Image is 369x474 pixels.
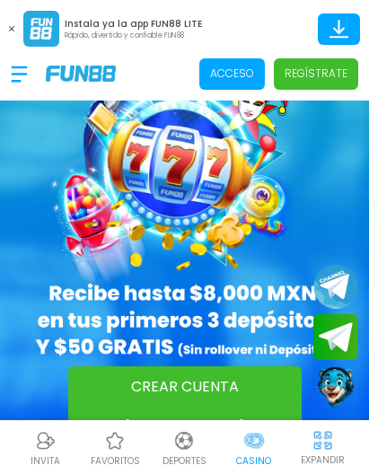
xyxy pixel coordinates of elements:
[219,427,288,468] a: CasinoCasinoCasino
[104,430,126,452] img: Casino Favoritos
[210,66,254,82] p: Acceso
[68,366,302,449] button: CREAR CUENTA [PERSON_NAME]
[11,427,80,468] a: ReferralReferralINVITA
[313,263,358,310] button: Join telegram channel
[65,31,202,41] p: Rápido, divertido y confiable FUN88
[31,454,60,468] p: INVITA
[173,430,195,452] img: Deportes
[313,364,358,411] button: Contact customer service
[91,454,140,468] p: favoritos
[313,314,358,361] button: Join telegram
[285,66,347,82] p: Regístrate
[23,11,59,47] img: App Logo
[236,454,271,468] p: Casino
[163,454,206,468] p: Deportes
[312,429,334,452] img: hide
[301,453,345,467] p: EXPANDIR
[65,17,202,31] p: Instala ya la app FUN88 LITE
[46,66,116,81] img: Company Logo
[35,430,57,452] img: Referral
[80,427,149,468] a: Casino FavoritosCasino Favoritosfavoritos
[150,427,219,468] a: DeportesDeportesDeportes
